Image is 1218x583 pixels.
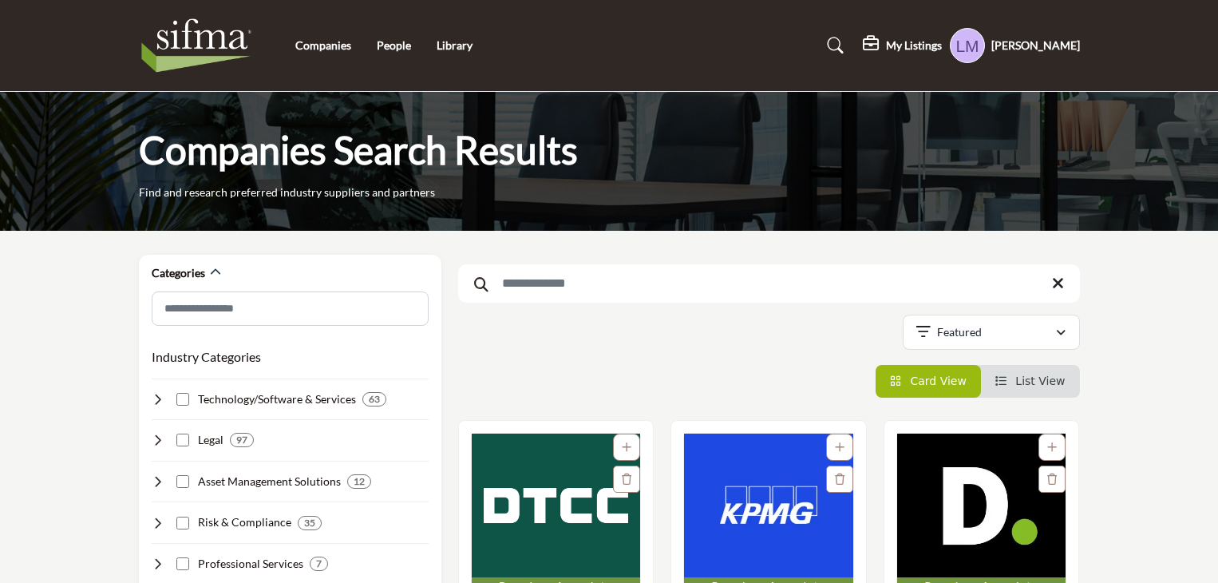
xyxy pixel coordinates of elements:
h4: Technology/Software & Services: Developing and implementing technology solutions to support secur... [198,391,356,407]
div: 35 Results For Risk & Compliance [298,516,322,530]
img: Depository Trust & Clearing Corporation (DTCC) [472,434,641,577]
input: Select Asset Management Solutions checkbox [176,475,189,488]
b: 7 [316,558,322,569]
li: List View [981,365,1080,398]
span: Card View [910,375,966,387]
input: Select Legal checkbox [176,434,189,446]
b: 12 [354,476,365,487]
input: Search Category [152,291,429,326]
h5: My Listings [886,38,942,53]
input: Select Risk & Compliance checkbox [176,517,189,529]
h4: Professional Services: Delivering staffing, training, and outsourcing services to support securit... [198,556,303,572]
li: Card View [876,365,981,398]
img: Site Logo [139,14,263,77]
a: Add To List [835,441,844,454]
input: Select Technology/Software & Services checkbox [176,393,189,406]
h1: Companies Search Results [139,125,578,175]
a: Companies [295,38,351,52]
img: KPMG LLP [684,434,853,577]
h4: Risk & Compliance: Helping securities industry firms manage risk, ensure compliance, and prevent ... [198,514,291,530]
h4: Legal: Providing legal advice, compliance support, and litigation services to securities industry... [198,432,223,448]
div: My Listings [863,36,942,55]
a: People [377,38,411,52]
h4: Asset Management Solutions: Offering investment strategies, portfolio management, and performance... [198,474,341,490]
h2: Categories [152,265,205,281]
input: Search Keyword [458,264,1080,303]
b: 63 [369,394,380,405]
button: Featured [903,315,1080,350]
span: List View [1015,375,1065,387]
b: 97 [236,434,247,446]
div: 97 Results For Legal [230,433,254,447]
p: Find and research preferred industry suppliers and partners [139,184,435,200]
a: Add To List [622,441,631,454]
button: Industry Categories [152,347,261,367]
b: 35 [304,518,315,529]
div: 7 Results For Professional Services [310,557,328,571]
input: Select Professional Services checkbox [176,557,189,570]
a: View List [995,375,1066,387]
a: Library [437,38,473,52]
a: Search [812,33,854,58]
img: Deloitte [897,434,1066,577]
p: Featured [937,324,982,340]
div: 12 Results For Asset Management Solutions [347,474,371,489]
button: Show hide supplier dropdown [950,28,985,63]
div: 63 Results For Technology/Software & Services [362,392,386,407]
a: Add To List [1047,441,1057,454]
h5: [PERSON_NAME] [991,38,1080,54]
a: View Card [890,375,967,387]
